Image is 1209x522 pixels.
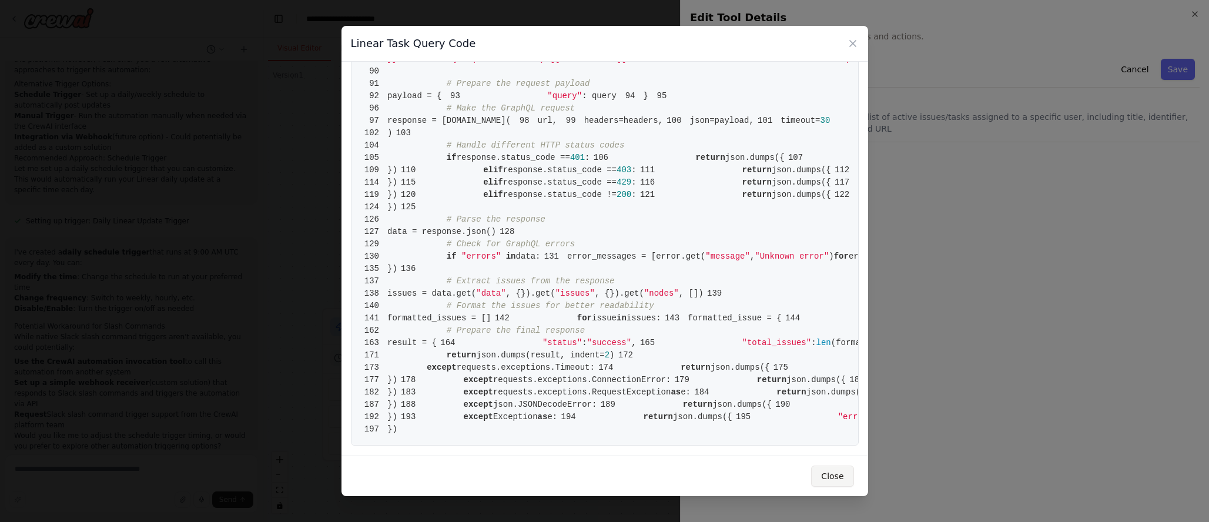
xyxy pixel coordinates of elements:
[661,313,782,323] span: formatted_issue = {
[617,313,627,323] span: in
[361,400,397,409] span: })
[447,140,624,150] span: # Handle different HTTP status codes
[513,54,560,63] span: ) {{
[547,91,582,101] span: "query"
[838,412,873,421] span: "error"
[772,190,831,199] span: json.dumps({
[361,275,388,287] span: 137
[361,226,388,238] span: 127
[361,263,388,275] span: 135
[447,153,457,162] span: if
[397,374,424,386] span: 178
[464,412,493,421] span: except
[570,153,585,162] span: 401
[663,115,690,127] span: 100
[587,338,632,347] span: "success"
[742,338,812,347] span: "total_issues"
[361,374,388,386] span: 177
[560,54,626,63] span: nodes {{
[757,375,786,384] span: return
[582,91,617,101] span: : query
[361,90,388,102] span: 92
[483,165,503,175] span: elif
[447,326,585,335] span: # Prepare the final response
[790,54,871,63] span: description
[351,35,476,52] h3: Linear Task Query Code
[361,238,388,250] span: 129
[617,91,648,101] span: }
[493,387,671,397] span: requests.exceptions.RequestException
[615,349,642,362] span: 172
[671,374,698,386] span: 179
[661,312,688,324] span: 143
[725,153,785,162] span: json.dumps({
[829,252,833,261] span: )
[361,386,388,399] span: 182
[361,349,388,362] span: 171
[681,387,691,397] span: e:
[662,54,714,63] span: title
[464,400,493,409] span: except
[361,165,397,175] span: })
[392,127,419,139] span: 103
[361,399,388,411] span: 187
[831,338,925,347] span: (formatted_issues),
[503,178,617,187] span: response.status_code ==
[447,215,545,224] span: # Parse the response
[361,202,397,212] span: })
[361,312,388,324] span: 141
[464,387,493,397] span: except
[361,201,388,213] span: 124
[361,102,388,115] span: 96
[361,338,437,347] span: result = {
[849,252,873,261] span: error
[831,176,858,189] span: 117
[447,276,615,286] span: # Extract issues from the response
[679,289,704,298] span: , [])
[361,190,397,199] span: })
[457,153,570,162] span: response.status_code ==
[361,424,397,434] span: })
[387,289,476,298] span: issues = data.get(
[644,289,679,298] span: "nodes"
[361,189,388,201] span: 119
[447,252,457,261] span: if
[786,375,846,384] span: json.dumps({
[361,178,397,187] span: })
[547,412,557,421] span: e:
[427,363,456,372] span: except
[663,116,754,125] span: json=payload,
[361,139,388,152] span: 104
[496,226,523,238] span: 128
[361,387,397,397] span: })
[447,103,575,113] span: # Make the GraphQL request
[361,300,388,312] span: 140
[755,252,829,261] span: "Unknown error"
[834,252,849,261] span: for
[542,338,582,347] span: "status"
[361,78,388,90] span: 91
[361,127,388,139] span: 102
[506,289,555,298] span: , {}).get(
[361,337,388,349] span: 163
[397,164,424,176] span: 110
[441,90,468,102] span: 93
[742,178,772,187] span: return
[820,116,830,125] span: 30
[361,65,388,78] span: 90
[711,363,770,372] span: json.dumps({
[447,79,590,88] span: # Prepare the request payload
[361,91,442,101] span: payload = {
[831,189,858,201] span: 122
[361,176,388,189] span: 114
[361,411,388,423] span: 192
[627,313,661,323] span: issues:
[493,375,671,384] span: requests.exceptions.ConnectionError:
[361,164,388,176] span: 109
[361,313,491,323] span: formatted_issues = []
[476,350,604,360] span: json.dumps(result, indent=
[712,400,772,409] span: json.dumps({
[397,189,424,201] span: 120
[515,252,540,261] span: data:
[605,350,609,360] span: 2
